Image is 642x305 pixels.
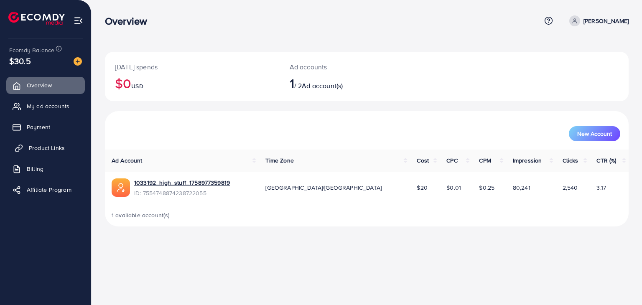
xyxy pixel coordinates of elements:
[265,156,293,165] span: Time Zone
[577,131,612,137] span: New Account
[563,156,578,165] span: Clicks
[596,183,606,192] span: 3.17
[27,123,50,131] span: Payment
[134,189,230,197] span: ID: 7554748874238722055
[6,98,85,114] a: My ad accounts
[569,126,620,141] button: New Account
[583,16,629,26] p: [PERSON_NAME]
[446,156,457,165] span: CPC
[27,186,71,194] span: Affiliate Program
[290,62,400,72] p: Ad accounts
[74,16,83,25] img: menu
[6,140,85,156] a: Product Links
[479,156,491,165] span: CPM
[563,183,578,192] span: 2,540
[417,183,427,192] span: $20
[9,46,54,54] span: Ecomdy Balance
[302,81,343,90] span: Ad account(s)
[6,119,85,135] a: Payment
[6,181,85,198] a: Affiliate Program
[74,57,82,66] img: image
[606,267,636,299] iframe: Chat
[112,156,143,165] span: Ad Account
[131,82,143,90] span: USD
[596,156,616,165] span: CTR (%)
[9,55,31,67] span: $30.5
[112,211,170,219] span: 1 available account(s)
[6,77,85,94] a: Overview
[513,156,542,165] span: Impression
[134,178,230,187] a: 1033192_high_stuff_1758977359819
[27,102,69,110] span: My ad accounts
[479,183,494,192] span: $0.25
[27,81,52,89] span: Overview
[290,75,400,91] h2: / 2
[566,15,629,26] a: [PERSON_NAME]
[513,183,530,192] span: 80,241
[115,75,270,91] h2: $0
[417,156,429,165] span: Cost
[265,183,382,192] span: [GEOGRAPHIC_DATA]/[GEOGRAPHIC_DATA]
[112,178,130,197] img: ic-ads-acc.e4c84228.svg
[6,160,85,177] a: Billing
[8,12,65,25] img: logo
[27,165,43,173] span: Billing
[290,74,294,93] span: 1
[105,15,154,27] h3: Overview
[446,183,461,192] span: $0.01
[29,144,65,152] span: Product Links
[115,62,270,72] p: [DATE] spends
